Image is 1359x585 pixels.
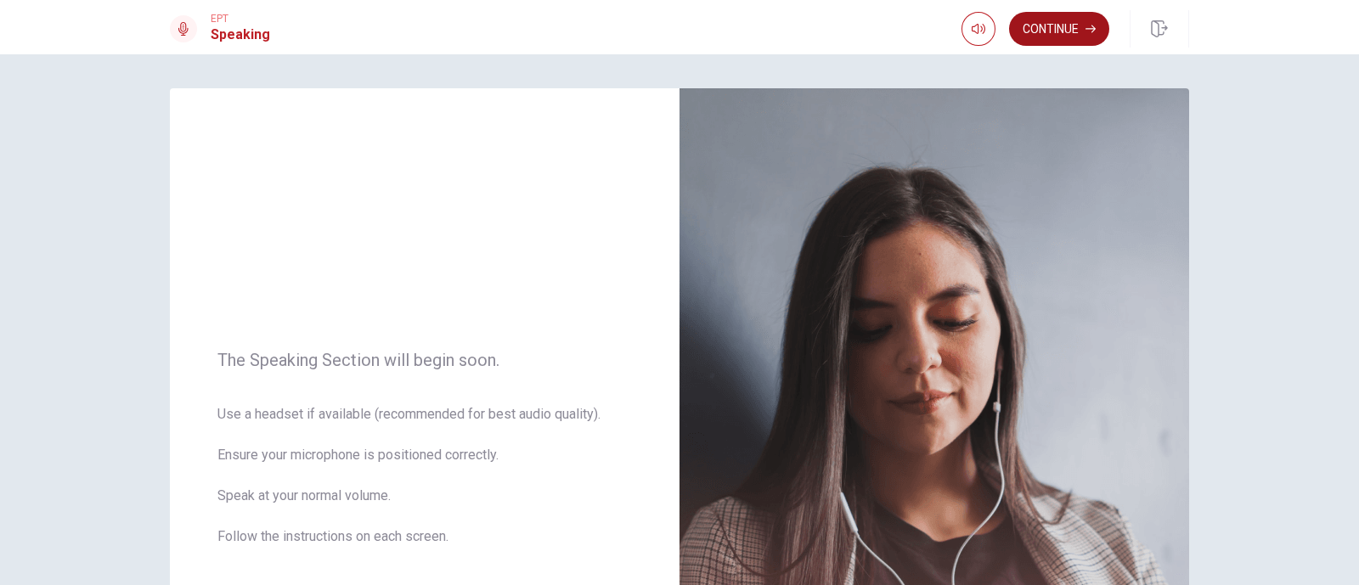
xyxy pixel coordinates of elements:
[211,25,270,45] h1: Speaking
[217,350,632,370] span: The Speaking Section will begin soon.
[211,13,270,25] span: EPT
[217,404,632,567] span: Use a headset if available (recommended for best audio quality). Ensure your microphone is positi...
[1009,12,1109,46] button: Continue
